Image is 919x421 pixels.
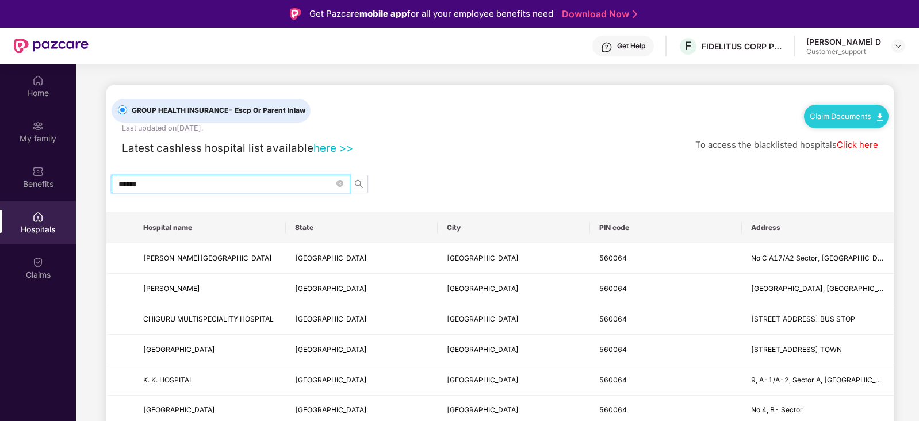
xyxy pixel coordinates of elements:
td: NAVACHETHANA HOSPITAL [134,243,286,274]
span: No 4, B- Sector [751,405,803,414]
td: CHIGURU MULTISPECIALITY HOSPITAL [134,304,286,335]
td: Karnataka [286,243,438,274]
td: Bangalore [438,243,589,274]
span: [GEOGRAPHIC_DATA] [447,284,519,293]
span: 560064 [599,284,627,293]
span: 560064 [599,405,627,414]
td: Bangalore [438,274,589,304]
td: ANUPAMAA HOSPITAL [134,335,286,365]
span: [PERSON_NAME] [143,284,200,293]
span: K. K. HOSPITAL [143,376,193,384]
img: svg+xml;base64,PHN2ZyBpZD0iSG9tZSIgeG1sbnM9Imh0dHA6Ly93d3cudzMub3JnLzIwMDAvc3ZnIiB3aWR0aD0iMjAiIG... [32,75,44,86]
span: [GEOGRAPHIC_DATA] [447,345,519,354]
div: Customer_support [806,47,881,56]
span: [GEOGRAPHIC_DATA] [295,315,367,323]
span: GROUP HEALTH INSURANCE [127,105,310,116]
img: svg+xml;base64,PHN2ZyBpZD0iRHJvcGRvd24tMzJ4MzIiIHhtbG5zPSJodHRwOi8vd3d3LnczLm9yZy8yMDAwL3N2ZyIgd2... [894,41,903,51]
span: [STREET_ADDRESS] TOWN [751,345,842,354]
a: here >> [313,141,353,155]
span: [GEOGRAPHIC_DATA] [143,345,215,354]
div: [PERSON_NAME] D [806,36,881,47]
img: New Pazcare Logo [14,39,89,53]
td: 377/13TH MAIN ROAD 80 FT ROAD, YELAHANKA NEW TOWN [742,335,894,365]
span: [GEOGRAPHIC_DATA] [447,315,519,323]
span: close-circle [336,179,343,190]
td: Karnataka [286,304,438,335]
span: [GEOGRAPHIC_DATA] [295,254,367,262]
td: 9, A-1/A-2, Sector A, 9th A Cross Road [742,365,894,396]
span: CHIGURU MULTISPECIALITY HOSPITAL [143,315,274,323]
strong: mobile app [359,8,407,19]
a: Claim Documents [810,112,883,121]
td: Bangalore [438,335,589,365]
span: To access the blacklisted hospitals [695,140,837,150]
span: [GEOGRAPHIC_DATA] [295,284,367,293]
td: Yelahanka Satellite Town, 3rd B Cross Road ICICI Bank Road [742,274,894,304]
td: K. K. HOSPITAL [134,365,286,396]
td: ABHISHEK NETHRADHAMA [134,274,286,304]
div: Last updated on [DATE] . [122,123,203,134]
span: [GEOGRAPHIC_DATA] [295,405,367,414]
th: PIN code [590,212,742,243]
span: [GEOGRAPHIC_DATA] [295,376,367,384]
span: [GEOGRAPHIC_DATA] [295,345,367,354]
span: 560064 [599,345,627,354]
img: svg+xml;base64,PHN2ZyBpZD0iQmVuZWZpdHMiIHhtbG5zPSJodHRwOi8vd3d3LnczLm9yZy8yMDAwL3N2ZyIgd2lkdGg9Ij... [32,166,44,177]
span: 560064 [599,376,627,384]
div: Get Help [617,41,645,51]
div: Get Pazcare for all your employee benefits need [309,7,553,21]
span: [GEOGRAPHIC_DATA] [447,254,519,262]
span: [GEOGRAPHIC_DATA] [143,405,215,414]
td: Bangalore [438,365,589,396]
th: City [438,212,589,243]
span: [PERSON_NAME][GEOGRAPHIC_DATA] [143,254,272,262]
span: search [350,179,367,189]
span: F [685,39,692,53]
button: search [350,175,368,193]
span: No C A17/A2 Sector, [GEOGRAPHIC_DATA] [751,254,893,262]
img: Logo [290,8,301,20]
a: Download Now [562,8,634,20]
td: Bangalore [438,304,589,335]
span: [GEOGRAPHIC_DATA] [447,376,519,384]
span: [GEOGRAPHIC_DATA], [GEOGRAPHIC_DATA] [751,284,898,293]
img: Stroke [633,8,637,20]
span: 9, A-1/A-2, Sector A, [GEOGRAPHIC_DATA] [751,376,896,384]
a: Click here [837,140,878,150]
td: Karnataka [286,274,438,304]
span: close-circle [336,180,343,187]
span: [GEOGRAPHIC_DATA] [447,405,519,414]
img: svg+xml;base64,PHN2ZyB4bWxucz0iaHR0cDovL3d3dy53My5vcmcvMjAwMC9zdmciIHdpZHRoPSIxMC40IiBoZWlnaHQ9Ij... [877,113,883,121]
img: svg+xml;base64,PHN2ZyBpZD0iQ2xhaW0iIHhtbG5zPSJodHRwOi8vd3d3LnczLm9yZy8yMDAwL3N2ZyIgd2lkdGg9IjIwIi... [32,257,44,268]
td: No C A17/A2 Sector, 3rd B Cross Rd [742,243,894,274]
div: FIDELITUS CORP PROPERTY SERVICES PRIVATE LIMITED [702,41,782,52]
td: Karnataka [286,365,438,396]
img: svg+xml;base64,PHN2ZyBpZD0iSGVscC0zMngzMiIgeG1sbnM9Imh0dHA6Ly93d3cudzMub3JnLzIwMDAvc3ZnIiB3aWR0aD... [601,41,612,53]
img: svg+xml;base64,PHN2ZyB3aWR0aD0iMjAiIGhlaWdodD0iMjAiIHZpZXdCb3g9IjAgMCAyMCAyMCIgZmlsbD0ibm9uZSIgeG... [32,120,44,132]
th: Hospital name [134,212,286,243]
th: Address [742,212,894,243]
td: 153, DODDABALLAPURA MAIN ROAD, RAJANUKUNTE BUS STOP [742,304,894,335]
th: State [286,212,438,243]
span: Latest cashless hospital list available [122,141,313,155]
img: svg+xml;base64,PHN2ZyBpZD0iSG9zcGl0YWxzIiB4bWxucz0iaHR0cDovL3d3dy53My5vcmcvMjAwMC9zdmciIHdpZHRoPS... [32,211,44,223]
td: Karnataka [286,335,438,365]
span: 560064 [599,254,627,262]
span: Hospital name [143,223,277,232]
span: 560064 [599,315,627,323]
span: Address [751,223,884,232]
span: - Escp Or Parent Inlaw [228,106,305,114]
span: [STREET_ADDRESS] BUS STOP [751,315,855,323]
